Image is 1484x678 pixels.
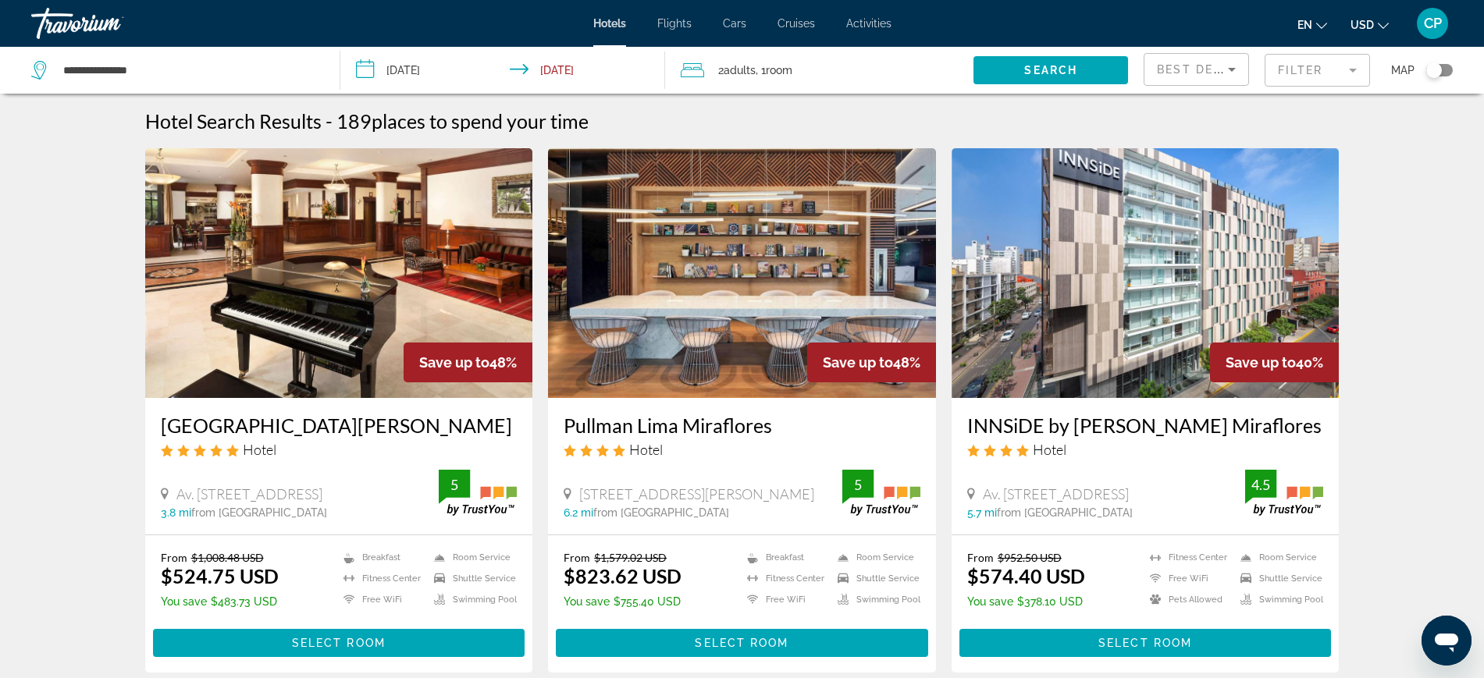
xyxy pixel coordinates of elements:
[967,441,1324,458] div: 4 star Hotel
[1033,441,1066,458] span: Hotel
[564,551,590,564] span: From
[1233,551,1323,564] li: Room Service
[983,485,1129,502] span: Av. [STREET_ADDRESS]
[336,572,426,585] li: Fitness Center
[842,470,920,516] img: trustyou-badge.svg
[1297,19,1312,31] span: en
[1415,63,1453,77] button: Toggle map
[739,593,830,606] li: Free WiFi
[1245,475,1276,494] div: 4.5
[1098,637,1192,649] span: Select Room
[1391,59,1415,81] span: Map
[31,3,187,44] a: Travorium
[665,47,974,94] button: Travelers: 2 adults, 0 children
[997,506,1133,519] span: from [GEOGRAPHIC_DATA]
[1245,470,1323,516] img: trustyou-badge.svg
[1265,53,1370,87] button: Filter
[176,485,322,502] span: Av. [STREET_ADDRESS]
[967,595,1013,608] span: You save
[336,109,589,133] h2: 189
[191,506,327,519] span: from [GEOGRAPHIC_DATA]
[292,637,386,649] span: Select Room
[1142,551,1233,564] li: Fitness Center
[724,64,756,76] span: Adults
[766,64,792,76] span: Room
[426,593,517,606] li: Swimming Pool
[1142,572,1233,585] li: Free WiFi
[718,59,756,81] span: 2
[967,564,1085,587] ins: $574.40 USD
[967,551,994,564] span: From
[564,414,920,437] a: Pullman Lima Miraflores
[404,343,532,382] div: 48%
[739,551,830,564] li: Breakfast
[1233,593,1323,606] li: Swimming Pool
[1157,60,1236,79] mat-select: Sort by
[1351,19,1374,31] span: USD
[161,595,207,608] span: You save
[243,441,276,458] span: Hotel
[1226,354,1296,371] span: Save up to
[564,595,682,608] p: $755.40 USD
[1233,572,1323,585] li: Shuttle Service
[967,414,1324,437] a: INNSiDE by [PERSON_NAME] Miraflores
[1351,13,1389,36] button: Change currency
[756,59,792,81] span: , 1
[556,633,928,650] a: Select Room
[548,148,936,398] img: Hotel image
[593,17,626,30] a: Hotels
[145,148,533,398] img: Hotel image
[830,572,920,585] li: Shuttle Service
[336,551,426,564] li: Breakfast
[161,551,187,564] span: From
[657,17,692,30] a: Flights
[326,109,333,133] span: -
[807,343,936,382] div: 48%
[778,17,815,30] a: Cruises
[593,506,729,519] span: from [GEOGRAPHIC_DATA]
[161,414,518,437] a: [GEOGRAPHIC_DATA][PERSON_NAME]
[1424,16,1442,31] span: CP
[564,564,682,587] ins: $823.62 USD
[1142,593,1233,606] li: Pets Allowed
[336,593,426,606] li: Free WiFi
[372,109,589,133] span: places to spend your time
[426,572,517,585] li: Shuttle Service
[1210,343,1339,382] div: 40%
[842,475,874,494] div: 5
[1412,7,1453,40] button: User Menu
[426,551,517,564] li: Room Service
[998,551,1062,564] del: $952.50 USD
[161,506,191,519] span: 3.8 mi
[846,17,891,30] a: Activities
[952,148,1340,398] a: Hotel image
[564,506,593,519] span: 6.2 mi
[967,595,1085,608] p: $378.10 USD
[153,633,525,650] a: Select Room
[564,595,610,608] span: You save
[191,551,264,564] del: $1,008.48 USD
[739,572,830,585] li: Fitness Center
[1024,64,1077,76] span: Search
[579,485,814,502] span: [STREET_ADDRESS][PERSON_NAME]
[830,551,920,564] li: Room Service
[973,56,1128,84] button: Search
[823,354,893,371] span: Save up to
[695,637,788,649] span: Select Room
[161,595,279,608] p: $483.73 USD
[723,17,746,30] a: Cars
[145,109,322,133] h1: Hotel Search Results
[967,506,997,519] span: 5.7 mi
[161,564,279,587] ins: $524.75 USD
[1422,616,1472,666] iframe: Botón para iniciar la ventana de mensajería
[161,441,518,458] div: 5 star Hotel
